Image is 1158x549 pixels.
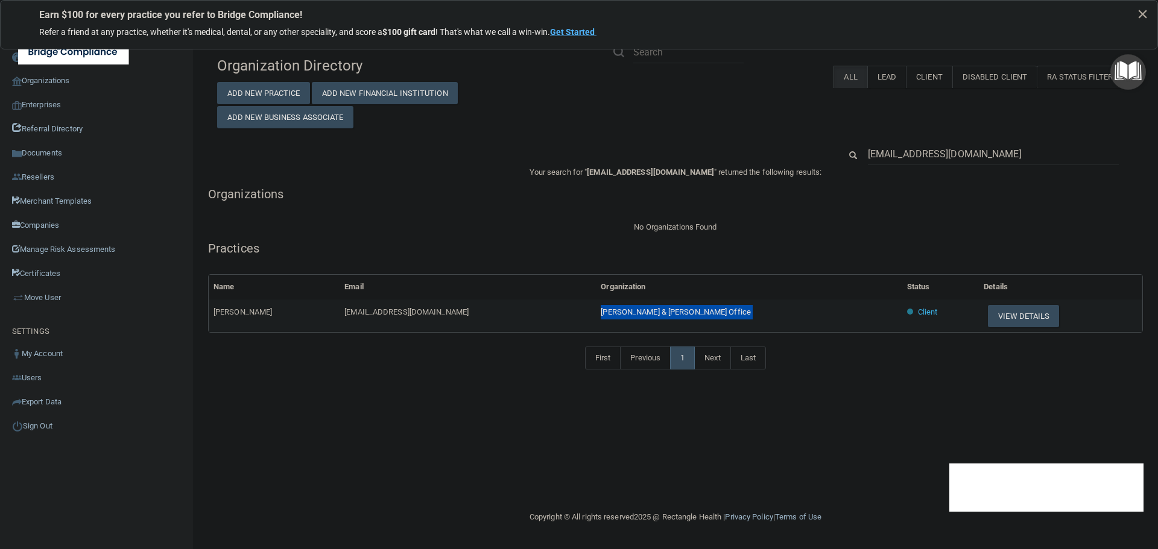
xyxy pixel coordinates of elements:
input: Search [633,41,744,63]
th: Organization [596,275,902,300]
a: Next [694,347,730,369]
img: ic_reseller.de258add.png [12,172,22,182]
img: icon-users.e205127d.png [12,373,22,383]
img: briefcase.64adab9b.png [12,292,24,304]
strong: $100 gift card [382,27,435,37]
a: Previous [620,347,671,369]
img: ic-search.3b580494.png [613,46,624,57]
a: First [585,347,621,369]
p: Earn $100 for every practice you refer to Bridge Compliance! [39,9,1119,20]
button: Add New Practice [217,82,310,104]
img: icon-export.b9366987.png [12,397,22,407]
a: Last [730,347,766,369]
h5: Organizations [208,187,1143,201]
th: Status [902,275,979,300]
button: Close [1137,4,1148,24]
div: Copyright © All rights reserved 2025 @ Rectangle Health | | [455,498,896,536]
th: Email [340,275,596,300]
img: ic_power_dark.7ecde6b1.png [12,421,23,431]
p: Your search for " " returned the following results: [208,165,1143,180]
img: ic_user_dark.df1a06c3.png [12,349,22,359]
label: Client [906,66,952,88]
p: Client [918,305,938,319]
span: [PERSON_NAME] & [PERSON_NAME] Office [601,307,751,316]
span: [EMAIL_ADDRESS][DOMAIN_NAME] [344,307,469,316]
a: 1 [670,347,695,369]
label: SETTINGS [12,324,49,339]
span: Refer a friend at any practice, whether it's medical, dental, or any other speciality, and score a [39,27,382,37]
button: Add New Financial Institution [312,82,458,104]
span: RA Status Filter [1047,72,1124,81]
img: organization-icon.f8decf85.png [12,77,22,86]
label: Disabled Client [952,66,1037,88]
button: Open Resource Center [1110,54,1146,90]
label: All [834,66,867,88]
img: enterprise.0d942306.png [12,101,22,110]
span: [EMAIL_ADDRESS][DOMAIN_NAME] [587,168,714,177]
iframe: Drift Widget Chat Controller [949,463,1144,512]
a: Terms of Use [775,512,821,521]
h5: Practices [208,242,1143,255]
strong: Get Started [550,27,595,37]
img: bridge_compliance_login_screen.278c3ca4.svg [18,40,129,64]
img: icon-documents.8dae5593.png [12,149,22,158]
button: View Details [988,305,1059,327]
a: Privacy Policy [725,512,773,521]
label: Lead [867,66,906,88]
div: No Organizations Found [208,220,1143,234]
input: Search [868,143,1119,165]
button: Add New Business Associate [217,106,353,128]
span: ! That's what we call a win-win. [435,27,550,37]
th: Name [209,275,340,300]
a: Get Started [550,27,596,37]
span: [PERSON_NAME] [214,307,272,316]
th: Details [979,275,1142,300]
